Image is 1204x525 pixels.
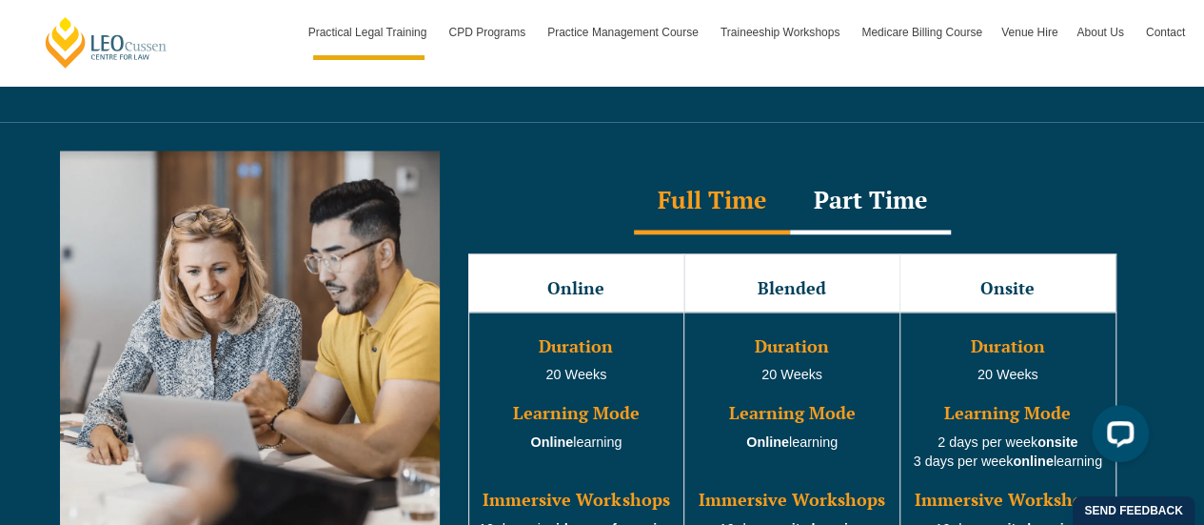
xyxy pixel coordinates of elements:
[439,5,538,60] a: CPD Programs
[530,434,573,449] strong: Online
[852,5,992,60] a: Medicare Billing Course
[902,490,1114,509] h3: Immersive Workshops
[471,403,682,422] h3: Learning Mode
[1013,453,1053,468] strong: online
[711,5,852,60] a: Traineeship Workshops
[686,403,898,422] h3: Learning Mode
[1076,397,1156,477] iframe: LiveChat chat widget
[471,490,682,509] h3: Immersive Workshops
[471,278,682,297] h3: Online
[538,5,711,60] a: Practice Management Course
[992,5,1067,60] a: Venue Hire
[545,366,606,381] span: 20 Weeks
[902,403,1114,422] h3: Learning Mode
[1136,5,1194,60] a: Contact
[686,278,898,297] h3: Blended
[43,15,169,70] a: [PERSON_NAME] Centre for Law
[686,336,898,355] h3: Duration
[634,168,790,234] div: Full Time
[299,5,440,60] a: Practical Legal Training
[539,333,613,356] span: Duration
[902,278,1114,297] h3: Onsite
[686,490,898,509] h3: Immersive Workshops
[790,168,951,234] div: Part Time
[746,434,789,449] strong: Online
[902,336,1114,355] h3: Duration
[1037,434,1077,449] strong: onsite
[1067,5,1135,60] a: About Us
